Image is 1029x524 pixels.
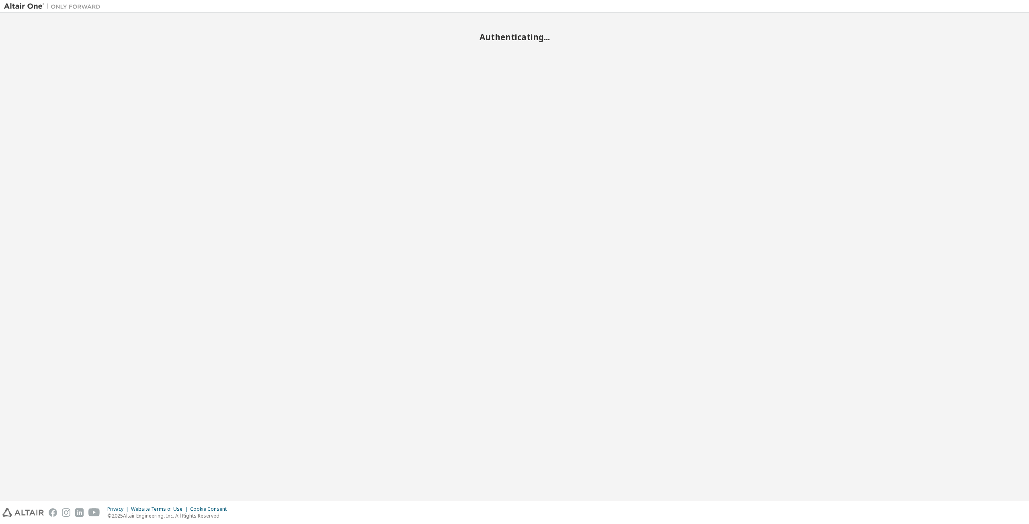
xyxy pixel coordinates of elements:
h2: Authenticating... [4,32,1025,42]
div: Cookie Consent [190,506,232,512]
img: linkedin.svg [75,508,84,517]
img: youtube.svg [88,508,100,517]
p: © 2025 Altair Engineering, Inc. All Rights Reserved. [107,512,232,519]
div: Privacy [107,506,131,512]
div: Website Terms of Use [131,506,190,512]
img: facebook.svg [49,508,57,517]
img: instagram.svg [62,508,70,517]
img: Altair One [4,2,105,10]
img: altair_logo.svg [2,508,44,517]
